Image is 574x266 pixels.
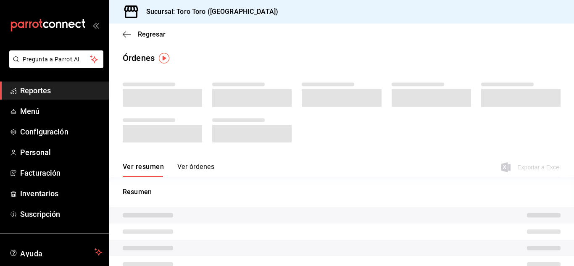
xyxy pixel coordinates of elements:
[123,163,164,177] button: Ver resumen
[138,30,166,38] span: Regresar
[20,208,102,220] span: Suscripción
[92,22,99,29] button: open_drawer_menu
[159,53,169,63] img: Tooltip marker
[20,247,91,257] span: Ayuda
[123,30,166,38] button: Regresar
[20,126,102,137] span: Configuración
[20,85,102,96] span: Reportes
[123,163,214,177] div: navigation tabs
[9,50,103,68] button: Pregunta a Parrot AI
[177,163,214,177] button: Ver órdenes
[20,105,102,117] span: Menú
[140,7,278,17] h3: Sucursal: Toro Toro ([GEOGRAPHIC_DATA])
[20,188,102,199] span: Inventarios
[123,187,561,197] p: Resumen
[123,52,155,64] div: Órdenes
[6,61,103,70] a: Pregunta a Parrot AI
[20,147,102,158] span: Personal
[23,55,90,64] span: Pregunta a Parrot AI
[20,167,102,179] span: Facturación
